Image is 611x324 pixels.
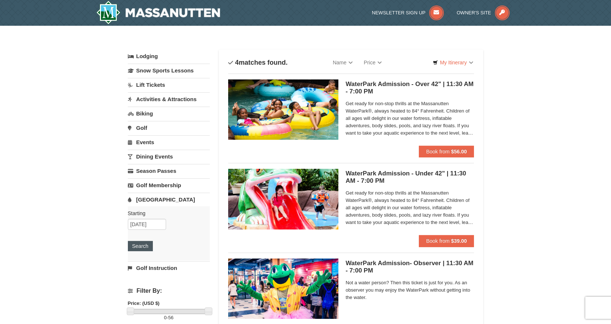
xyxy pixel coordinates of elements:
a: Lodging [128,50,210,63]
img: 6619917-1587-675fdf84.jpg [228,259,338,319]
a: Snow Sports Lessons [128,64,210,77]
a: Price [358,55,387,70]
label: - [128,314,210,321]
a: Events [128,135,210,149]
button: Book from $56.00 [419,146,474,157]
span: Newsletter Sign Up [372,10,425,15]
img: 6619917-1560-394ba125.jpg [228,79,338,140]
a: Name [327,55,358,70]
a: Golf [128,121,210,135]
span: 4 [235,59,239,66]
h5: WaterPark Admission- Observer | 11:30 AM - 7:00 PM [346,260,474,274]
span: 56 [168,315,173,320]
a: Dining Events [128,150,210,163]
strong: Price: (USD $) [128,300,160,306]
a: Golf Instruction [128,261,210,275]
a: Newsletter Sign Up [372,10,444,15]
span: Book from [426,149,450,154]
span: Not a water person? Then this ticket is just for you. As an observer you may enjoy the WaterPark ... [346,279,474,301]
a: Lift Tickets [128,78,210,92]
h5: WaterPark Admission - Under 42" | 11:30 AM - 7:00 PM [346,170,474,185]
span: Book from [426,238,450,244]
a: Biking [128,107,210,120]
span: Get ready for non-stop thrills at the Massanutten WaterPark®, always heated to 84° Fahrenheit. Ch... [346,189,474,226]
a: [GEOGRAPHIC_DATA] [128,193,210,206]
label: Starting [128,210,204,217]
strong: $39.00 [451,238,467,244]
button: Book from $39.00 [419,235,474,247]
span: Owner's Site [457,10,491,15]
a: Massanutten Resort [96,1,220,24]
h4: Filter By: [128,288,210,294]
a: My Itinerary [428,57,478,68]
a: Golf Membership [128,178,210,192]
h4: matches found. [228,59,288,66]
strong: $56.00 [451,149,467,154]
a: Activities & Attractions [128,92,210,106]
a: Season Passes [128,164,210,178]
h5: WaterPark Admission - Over 42" | 11:30 AM - 7:00 PM [346,81,474,95]
span: Get ready for non-stop thrills at the Massanutten WaterPark®, always heated to 84° Fahrenheit. Ch... [346,100,474,137]
img: Massanutten Resort Logo [96,1,220,24]
a: Owner's Site [457,10,510,15]
span: 0 [164,315,166,320]
img: 6619917-1570-0b90b492.jpg [228,169,338,229]
button: Search [128,241,153,251]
